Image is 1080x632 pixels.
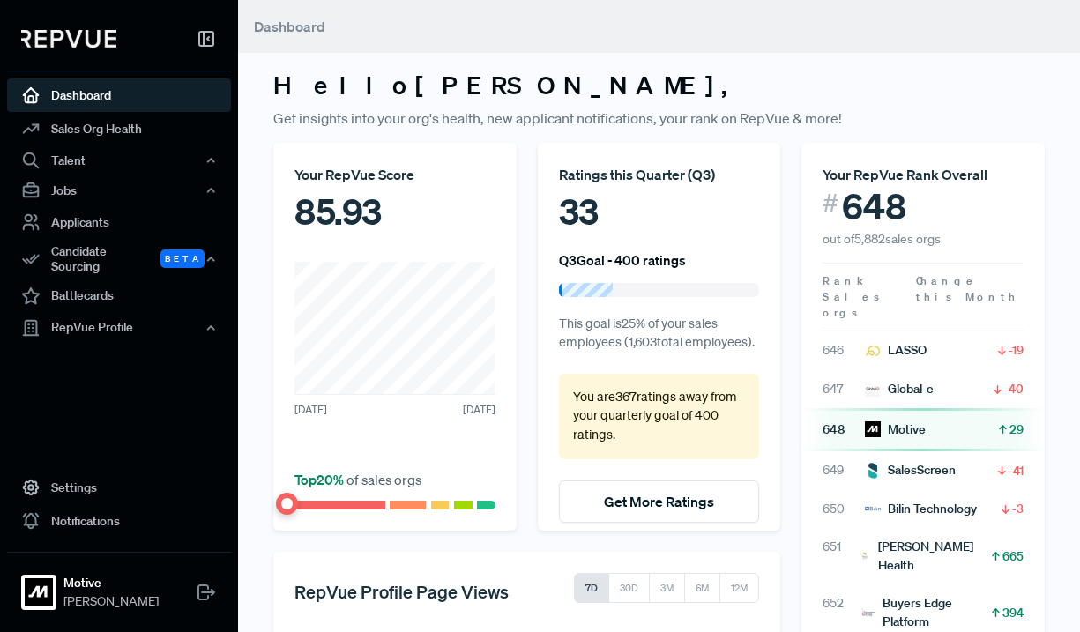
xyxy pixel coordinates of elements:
span: Beta [160,249,205,268]
h5: RepVue Profile Page Views [294,581,509,602]
a: Sales Org Health [7,112,231,145]
img: Trella Health [858,548,871,564]
span: Change this Month [916,273,1019,304]
div: Global-e [865,380,934,398]
img: Global-e [865,381,881,397]
div: Bilin Technology [865,500,977,518]
span: [DATE] [463,402,495,418]
img: SalesScreen [865,463,881,479]
img: Bilin Technology [865,501,881,517]
div: Buyers Edge Platform [861,594,989,631]
span: Top 20 % [294,471,346,488]
div: SalesScreen [865,461,956,480]
span: 651 [823,538,858,575]
button: 7D [574,573,609,603]
img: RepVue [21,30,116,48]
div: Candidate Sourcing [7,239,231,279]
button: RepVue Profile [7,313,231,343]
div: [PERSON_NAME] Health [858,538,989,575]
span: Your RepVue Rank Overall [823,166,987,183]
p: You are 367 ratings away from your quarterly goal of 400 ratings . [573,388,746,445]
a: Notifications [7,504,231,538]
img: Motive [25,578,53,606]
span: 648 [842,185,906,227]
div: Ratings this Quarter ( Q3 ) [559,164,760,185]
button: 30D [608,573,650,603]
span: -19 [1009,341,1024,359]
span: # [823,185,838,221]
h3: Hello [PERSON_NAME] , [273,71,1045,100]
button: Jobs [7,175,231,205]
span: 650 [823,500,865,518]
button: Talent [7,145,231,175]
span: out of 5,882 sales orgs [823,231,941,247]
div: Your RepVue Score [294,164,495,185]
span: 29 [1009,420,1024,438]
h6: Q3 Goal - 400 ratings [559,252,686,268]
p: This goal is 25 % of your sales employees ( 1,603 total employees). [559,315,760,353]
span: Rank [823,273,865,289]
a: Settings [7,471,231,504]
span: [DATE] [294,402,327,418]
a: Applicants [7,205,231,239]
span: -3 [1012,500,1024,517]
span: 665 [1002,547,1024,565]
button: 3M [649,573,685,603]
button: Candidate Sourcing Beta [7,239,231,279]
img: LASSO [865,343,881,359]
p: Get insights into your org's health, new applicant notifications, your rank on RepVue & more! [273,108,1045,129]
span: 394 [1002,604,1024,621]
strong: Motive [63,574,159,592]
span: 646 [823,341,865,360]
div: LASSO [865,341,927,360]
span: [PERSON_NAME] [63,592,159,611]
img: Motive [865,421,881,437]
span: 652 [823,594,860,631]
a: Battlecards [7,279,231,313]
span: -40 [1004,380,1024,398]
span: Dashboard [254,18,325,35]
span: of sales orgs [294,471,421,488]
span: Sales orgs [823,289,883,320]
a: Dashboard [7,78,231,112]
button: 6M [684,573,720,603]
span: -41 [1009,462,1024,480]
div: 85.93 [294,185,495,238]
span: 649 [823,461,865,480]
img: Buyers Edge Platform [861,605,875,621]
button: 12M [719,573,759,603]
span: 647 [823,380,865,398]
button: Get More Ratings [559,480,760,523]
div: 33 [559,185,760,238]
span: 648 [823,420,865,439]
a: MotiveMotive[PERSON_NAME] [7,552,231,618]
div: Motive [865,420,926,439]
